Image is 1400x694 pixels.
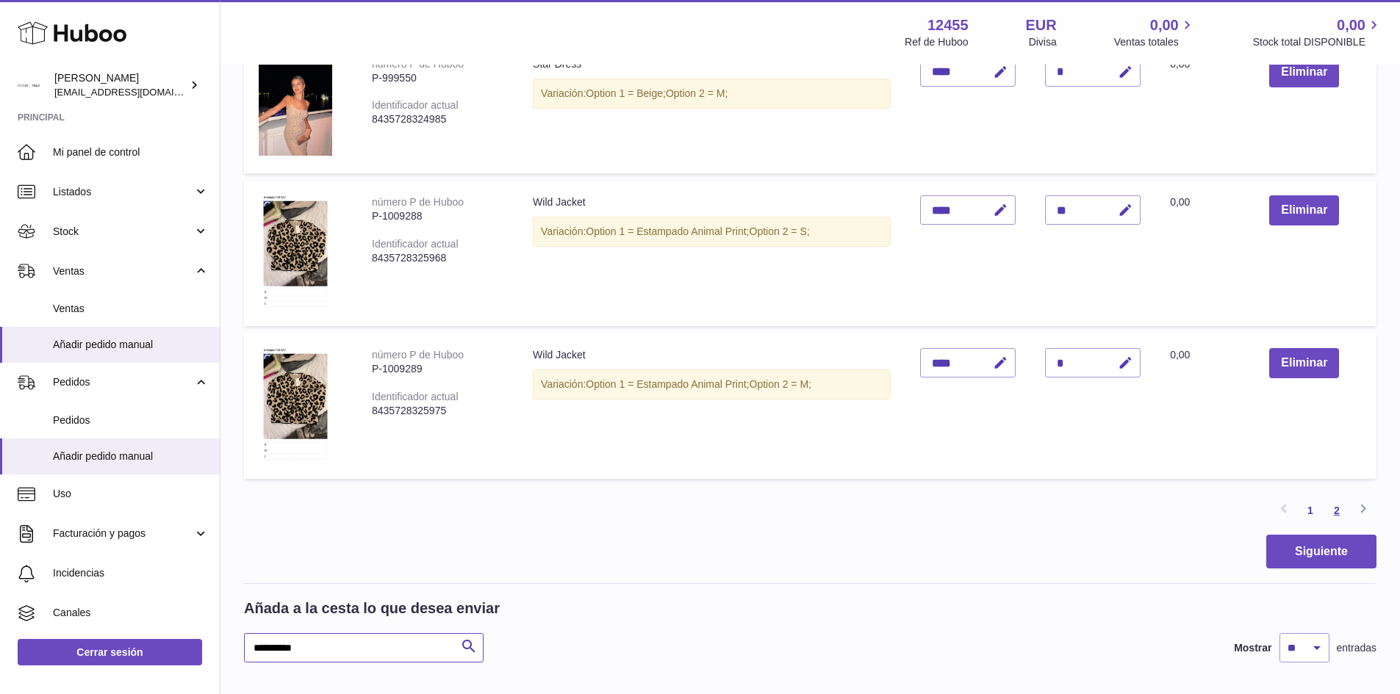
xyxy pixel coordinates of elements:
div: 8435728325968 [372,251,503,265]
strong: 12455 [927,15,969,35]
span: Option 1 = Estampado Animal Print; [586,225,749,237]
div: P-1009289 [372,362,503,376]
span: Facturación y pagos [53,527,193,541]
span: Ventas [53,302,209,316]
div: 8435728325975 [372,404,503,418]
span: Ventas [53,264,193,278]
span: Mi panel de control [53,145,209,159]
span: Añadir pedido manual [53,449,209,463]
a: 2 [1324,497,1350,524]
a: Cerrar sesión [18,639,202,665]
strong: EUR [1026,15,1057,35]
span: entradas [1337,641,1376,655]
div: Divisa [1029,35,1057,49]
span: Pedidos [53,375,193,389]
span: Option 2 = S; [750,225,810,237]
span: Stock total DISPONIBLE [1253,35,1382,49]
span: Stock [53,225,193,239]
span: Option 1 = Beige; [586,87,666,99]
button: Siguiente [1266,535,1376,569]
span: Canales [53,606,209,620]
div: Identificador actual [372,99,459,111]
img: Wild Jacket [259,348,332,460]
span: 0,00 [1170,58,1190,70]
button: Eliminar [1269,348,1339,378]
span: Incidencias [53,566,209,580]
img: Wild Jacket [259,195,332,308]
span: 0,00 [1170,196,1190,208]
span: Option 1 = Estampado Animal Print; [586,378,749,390]
div: Identificador actual [372,391,459,402]
div: P-1009288 [372,209,503,223]
div: Ref de Huboo [905,35,968,49]
span: Uso [53,487,209,501]
img: pedidos@glowrias.com [18,74,40,96]
label: Mostrar [1234,641,1271,655]
div: Variación: [533,369,891,400]
div: P-999550 [372,71,503,85]
span: 0,00 [1337,15,1365,35]
span: Option 2 = M; [666,87,728,99]
button: Eliminar [1269,195,1339,225]
div: número P de Huboo [372,58,464,70]
span: Pedidos [53,413,209,427]
img: Star Dress [259,57,332,156]
div: Variación: [533,217,891,247]
div: número P de Huboo [372,196,464,208]
div: Variación: [533,79,891,109]
span: [EMAIL_ADDRESS][DOMAIN_NAME] [54,86,216,98]
button: Eliminar [1269,57,1339,87]
span: Option 2 = M; [750,378,811,390]
span: Ventas totales [1114,35,1196,49]
a: 0,00 Stock total DISPONIBLE [1253,15,1382,49]
div: número P de Huboo [372,349,464,361]
div: [PERSON_NAME] [54,71,187,99]
h2: Añada a la cesta lo que desea enviar [244,599,500,618]
div: 8435728324985 [372,112,503,126]
span: 0,00 [1150,15,1179,35]
span: Añadir pedido manual [53,338,209,352]
div: Identificador actual [372,238,459,250]
td: Wild Jacket [518,181,905,326]
td: Star Dress [518,43,905,174]
a: 1 [1297,497,1324,524]
span: 0,00 [1170,349,1190,361]
td: Wild Jacket [518,333,905,479]
span: Listados [53,185,193,199]
a: 0,00 Ventas totales [1114,15,1196,49]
